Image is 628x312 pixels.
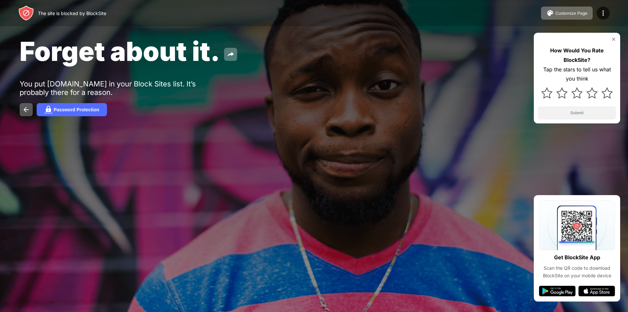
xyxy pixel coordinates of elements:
[20,80,222,97] div: You put [DOMAIN_NAME] in your Block Sites list. It’s probably there for a reason.
[578,286,615,296] img: app-store.svg
[556,87,567,99] img: star.svg
[18,5,34,21] img: header-logo.svg
[602,87,613,99] img: star.svg
[554,253,600,262] div: Get BlockSite App
[54,107,99,112] div: Password Protection
[22,106,30,114] img: back.svg
[555,11,587,16] div: Customize Page
[38,10,106,16] div: The site is blocked by BlockSite
[571,87,583,99] img: star.svg
[20,35,220,67] span: Forget about it.
[586,87,598,99] img: star.svg
[539,200,615,250] img: qrcode.svg
[37,103,107,116] button: Password Protection
[538,106,616,119] button: Submit
[538,65,616,84] div: Tap the stars to tell us what you think
[541,7,593,20] button: Customize Page
[539,265,615,279] div: Scan the QR code to download BlockSite on your mobile device
[227,50,235,58] img: share.svg
[599,9,607,17] img: menu-icon.svg
[611,37,616,42] img: rate-us-close.svg
[539,286,576,296] img: google-play.svg
[44,106,52,114] img: password.svg
[546,9,554,17] img: pallet.svg
[541,87,552,99] img: star.svg
[538,46,616,65] div: How Would You Rate BlockSite?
